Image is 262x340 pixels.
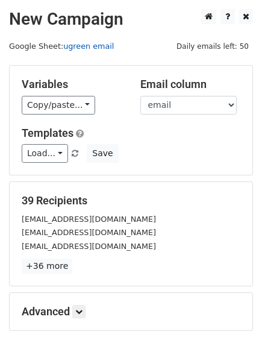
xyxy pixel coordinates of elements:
span: Daily emails left: 50 [172,40,253,53]
small: [EMAIL_ADDRESS][DOMAIN_NAME] [22,228,156,237]
button: Save [87,144,118,163]
a: ugreen email [63,42,114,51]
h5: 39 Recipients [22,194,240,207]
small: [EMAIL_ADDRESS][DOMAIN_NAME] [22,242,156,251]
h5: Advanced [22,305,240,318]
a: +36 more [22,259,72,274]
h5: Variables [22,78,122,91]
a: Copy/paste... [22,96,95,115]
iframe: Chat Widget [202,282,262,340]
small: Google Sheet: [9,42,114,51]
a: Templates [22,127,73,139]
div: 聊天小组件 [202,282,262,340]
h5: Email column [140,78,241,91]
a: Daily emails left: 50 [172,42,253,51]
a: Load... [22,144,68,163]
small: [EMAIL_ADDRESS][DOMAIN_NAME] [22,215,156,224]
h2: New Campaign [9,9,253,30]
